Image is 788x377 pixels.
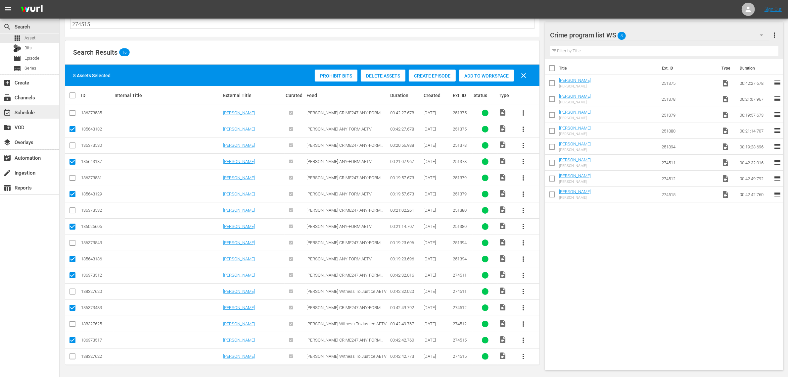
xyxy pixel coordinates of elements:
[223,175,255,180] a: [PERSON_NAME]
[499,352,507,360] span: Video
[773,111,781,119] span: reorder
[559,195,591,200] div: [PERSON_NAME]
[3,169,11,177] span: Ingestion
[390,338,422,343] div: 00:42:42.760
[16,2,48,17] img: ans4CAIJ8jUAAAAAAAAAAAAAAAAAAAAAAAAgQb4GAAAAAAAAAAAAAAAAAAAAAAAAJMjXAAAAAAAAAAAAAAAAAAAAAAAAgAT5G...
[24,45,32,51] span: Bits
[13,65,21,73] span: Series
[770,31,778,39] span: more_vert
[515,251,531,267] button: more_vert
[306,159,372,164] span: [PERSON_NAME] ANY-FORM AETV
[390,159,422,164] div: 00:21:07.967
[559,164,591,168] div: [PERSON_NAME]
[390,127,422,132] div: 00:42:27.678
[559,148,591,152] div: [PERSON_NAME]
[306,321,387,326] span: [PERSON_NAME] Witness To Justice AETV
[13,34,21,42] span: Asset
[3,184,11,192] span: Reports
[223,143,255,148] a: [PERSON_NAME]
[390,110,422,115] div: 00:42:27.678
[453,240,467,245] span: 251394
[306,256,372,261] span: [PERSON_NAME] ANY-FORM AETV
[519,109,527,117] span: more_vert
[737,107,773,123] td: 00:19:57.673
[499,206,507,214] span: Video
[736,59,775,78] th: Duration
[24,35,35,41] span: Asset
[737,171,773,187] td: 00:42:49.792
[519,336,527,344] span: more_vert
[773,79,781,87] span: reorder
[390,208,422,213] div: 00:21:02.261
[773,142,781,150] span: reorder
[453,354,467,359] span: 274515
[3,79,11,87] span: Create
[559,94,591,99] a: [PERSON_NAME]
[515,202,531,218] button: more_vert
[773,174,781,182] span: reorder
[721,190,729,198] span: Video
[81,289,113,294] div: 138327620
[559,180,591,184] div: [PERSON_NAME]
[223,273,255,278] a: [PERSON_NAME]
[223,159,255,164] a: [PERSON_NAME]
[424,289,451,294] div: [DATE]
[765,7,782,12] a: Sign Out
[81,208,113,213] div: 136373532
[659,91,719,107] td: 251378
[3,154,11,162] span: Automation
[81,273,113,278] div: 136373512
[499,271,507,279] span: Video
[453,273,467,278] span: 274511
[453,256,467,261] span: 251394
[81,191,113,196] div: 135643129
[390,191,422,196] div: 00:19:57.673
[3,138,11,146] span: Overlays
[306,240,383,250] span: [PERSON_NAME] CRIME247 ANY-FORM AETV
[515,170,531,186] button: more_vert
[390,289,422,294] div: 00:42:32.020
[13,44,21,52] div: Bits
[424,240,451,245] div: [DATE]
[515,267,531,283] button: more_vert
[499,287,507,295] span: Video
[81,305,113,310] div: 136373483
[721,175,729,183] span: Video
[81,93,113,98] div: ID
[453,321,467,326] span: 274512
[519,239,527,247] span: more_vert
[519,125,527,133] span: more_vert
[223,191,255,196] a: [PERSON_NAME]
[424,256,451,261] div: [DATE]
[223,224,255,229] a: [PERSON_NAME]
[306,127,372,132] span: [PERSON_NAME] ANY-FORM AETV
[24,55,39,62] span: Episode
[773,95,781,103] span: reorder
[81,127,113,132] div: 135643132
[223,338,255,343] a: [PERSON_NAME]
[721,143,729,151] span: Video
[453,208,467,213] span: 251380
[659,107,719,123] td: 251379
[737,187,773,202] td: 00:42:42.760
[773,190,781,198] span: reorder
[81,159,113,164] div: 135643137
[559,173,591,178] a: [PERSON_NAME]
[424,110,451,115] div: [DATE]
[659,171,719,187] td: 274512
[73,72,111,79] div: 8 Assets Selected
[499,238,507,246] span: Video
[81,224,113,229] div: 136025605
[306,143,383,153] span: [PERSON_NAME] CRIME247 ANY-FORM AETV
[515,300,531,316] button: more_vert
[223,110,255,115] a: [PERSON_NAME]
[499,173,507,181] span: Video
[499,254,507,262] span: Video
[390,143,422,148] div: 00:20:56.938
[550,26,769,44] div: Crime program list WS
[424,305,451,310] div: [DATE]
[519,158,527,166] span: more_vert
[424,143,451,148] div: [DATE]
[499,141,507,149] span: Video
[424,321,451,326] div: [DATE]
